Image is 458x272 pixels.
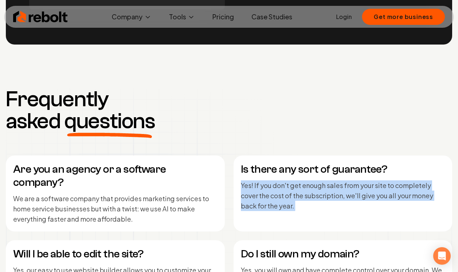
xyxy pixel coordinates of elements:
[241,163,445,176] h4: Is there any sort of guarantee?
[241,180,445,211] p: Yes! If you don't get enough sales from your site to completely cover the cost of the subscriptio...
[241,248,445,261] h4: Do I still own my domain?
[163,9,201,24] button: Tools
[106,9,157,24] button: Company
[433,247,451,265] div: Open Intercom Messenger
[13,194,218,224] p: We are a software company that provides marketing services to home service businesses but with a ...
[6,88,163,132] h3: Frequently asked
[64,110,155,132] span: questions
[13,9,68,24] img: Rebolt Logo
[13,163,218,189] h4: Are you an agency or a software company?
[336,12,352,21] a: Login
[362,9,445,25] button: Get more business
[13,248,218,261] h4: Will I be able to edit the site?
[207,9,240,24] a: Pricing
[246,9,298,24] a: Case Studies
